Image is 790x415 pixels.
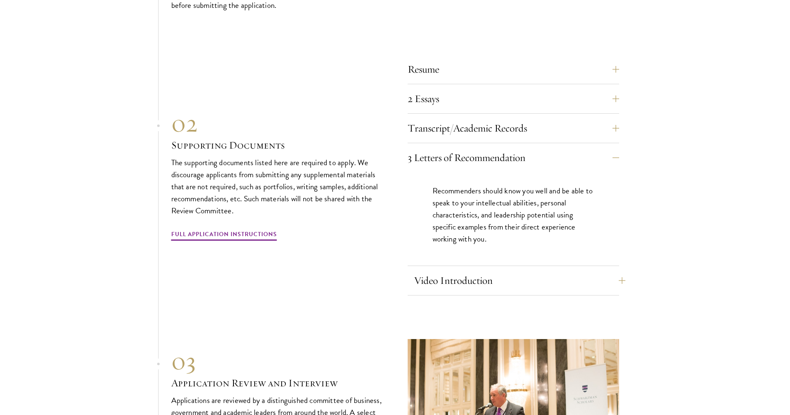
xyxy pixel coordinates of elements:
a: Full Application Instructions [171,229,277,242]
div: 02 [171,108,383,138]
p: Recommenders should know you well and be able to speak to your intellectual abilities, personal c... [433,185,594,245]
button: 2 Essays [408,89,619,109]
button: Transcript/Academic Records [408,118,619,138]
button: Video Introduction [414,271,625,290]
h3: Application Review and Interview [171,376,383,390]
button: 3 Letters of Recommendation [408,148,619,168]
h3: Supporting Documents [171,138,383,152]
div: 03 [171,346,383,376]
p: The supporting documents listed here are required to apply. We discourage applicants from submitt... [171,156,383,217]
button: Resume [408,59,619,79]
